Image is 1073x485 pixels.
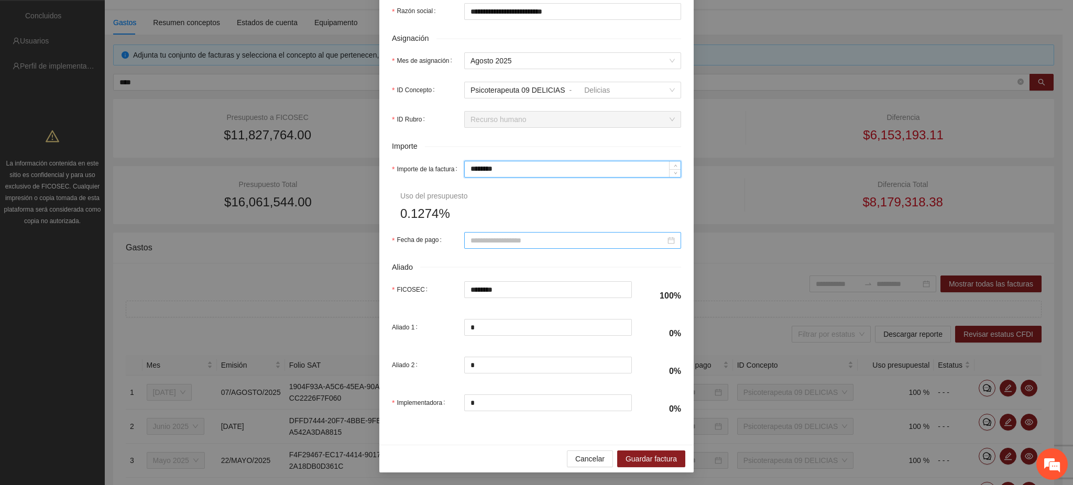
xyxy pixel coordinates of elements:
h4: 100% [644,290,681,302]
h4: 0% [644,403,681,415]
h4: 0% [644,366,681,377]
input: FICOSEC: [465,282,632,297]
label: Aliado 1: [392,319,422,336]
label: Fecha de pago: [392,232,446,249]
button: Cancelar [567,450,613,467]
span: Asignación [392,32,436,45]
div: Chatee con nosotros ahora [54,53,176,67]
label: Importe de la factura: [392,161,462,178]
div: Uso del presupuesto [400,190,467,202]
input: Aliado 2: [465,357,632,373]
span: down [672,170,678,177]
textarea: Escriba su mensaje y pulse “Intro” [5,286,200,323]
span: 0.1274% [400,204,450,224]
span: Increase Value [669,161,681,169]
span: Decrease Value [669,169,681,177]
span: Importe [392,140,425,152]
input: Fecha de pago: [470,235,665,246]
span: Psicoterapeuta 09 DELICIAS [470,86,565,94]
input: Razón social: [464,3,681,20]
span: Cancelar [575,453,605,465]
label: Mes de asignación: [392,52,456,69]
span: - [570,86,572,94]
span: Aliado [392,261,420,273]
span: Recurso humano [470,112,675,127]
label: Implementadora: [392,394,450,411]
span: Guardar factura [626,453,677,465]
label: Aliado 2: [392,357,422,373]
span: up [672,162,678,169]
div: Minimizar ventana de chat en vivo [172,5,197,30]
h4: 0% [644,328,681,339]
span: Agosto 2025 [470,53,675,69]
span: Delicias [584,86,610,94]
input: Implementadora: [465,395,632,411]
input: Aliado 1: [465,319,632,335]
label: ID Rubro: [392,111,429,128]
label: FICOSEC: [392,281,432,298]
label: ID Concepto: [392,82,439,98]
button: Guardar factura [617,450,685,467]
input: Importe de la factura: [465,161,681,177]
span: Estamos en línea. [61,140,145,246]
label: Razón social: [392,3,440,20]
